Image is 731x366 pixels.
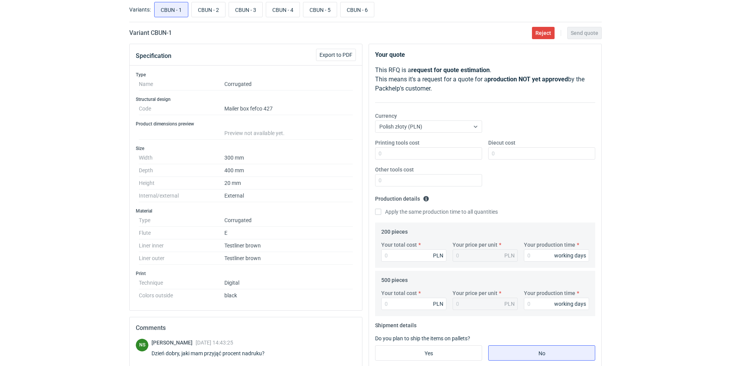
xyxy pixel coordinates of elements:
[139,289,224,298] dt: Colors outside
[411,66,490,74] strong: request for quote estimation
[224,289,353,298] dd: black
[224,177,353,190] dd: 20 mm
[504,252,515,259] div: PLN
[524,241,575,249] label: Your production time
[139,190,224,202] dt: Internal/external
[453,241,497,249] label: Your price per unit
[139,227,224,239] dt: Flute
[224,130,285,136] span: Preview not available yet.
[224,190,353,202] dd: External
[524,298,589,310] input: 0
[139,214,224,227] dt: Type
[532,27,555,39] button: Reject
[136,339,148,351] div: Natalia Stępak
[381,241,417,249] label: Your total cost
[139,177,224,190] dt: Height
[319,52,352,58] span: Export to PDF
[139,164,224,177] dt: Depth
[488,147,595,160] input: 0
[340,2,374,17] label: CBUN - 6
[224,227,353,239] dd: E
[381,298,446,310] input: 0
[229,2,263,17] label: CBUN - 3
[375,319,417,328] legend: Shipment details
[136,270,356,277] h3: Print
[224,164,353,177] dd: 400 mm
[224,102,353,115] dd: Mailer box fefco 427
[381,274,408,283] legend: 500 pieces
[381,289,417,297] label: Your total cost
[136,96,356,102] h3: Structural design
[381,249,446,262] input: 0
[487,76,568,83] strong: production NOT yet approved
[129,6,151,13] label: Variants:
[379,124,422,130] span: Polish złoty (PLN)
[191,2,226,17] label: CBUN - 2
[433,252,443,259] div: PLN
[567,27,602,39] button: Send quote
[139,277,224,289] dt: Technique
[129,28,172,38] h2: Variant CBUN - 1
[136,323,356,333] h2: Comments
[488,345,595,361] label: No
[375,66,595,93] p: This RFQ is a . This means it's a request for a quote for a by the Packhelp's customer.
[139,152,224,164] dt: Width
[554,300,586,308] div: working days
[139,239,224,252] dt: Liner inner
[375,112,397,120] label: Currency
[375,208,498,216] label: Apply the same production time to all quantities
[375,139,420,147] label: Printing tools cost
[303,2,337,17] label: CBUN - 5
[535,30,551,36] span: Reject
[224,277,353,289] dd: Digital
[224,239,353,252] dd: Testliner brown
[375,147,482,160] input: 0
[375,174,482,186] input: 0
[136,72,356,78] h3: Type
[139,252,224,265] dt: Liner outer
[316,49,356,61] button: Export to PDF
[266,2,300,17] label: CBUN - 4
[381,226,408,235] legend: 200 pieces
[571,30,598,36] span: Send quote
[196,340,233,346] span: [DATE] 14:43:25
[224,252,353,265] dd: Testliner brown
[554,252,586,259] div: working days
[488,139,515,147] label: Diecut cost
[453,289,497,297] label: Your price per unit
[224,78,353,91] dd: Corrugated
[524,249,589,262] input: 0
[433,300,443,308] div: PLN
[375,193,429,202] legend: Production details
[224,214,353,227] dd: Corrugated
[224,152,353,164] dd: 300 mm
[136,47,171,65] button: Specification
[136,208,356,214] h3: Material
[154,2,188,17] label: CBUN - 1
[139,78,224,91] dt: Name
[136,121,356,127] h3: Product dimensions preview
[375,345,482,361] label: Yes
[504,300,515,308] div: PLN
[151,350,274,357] div: Dzień dobry, jaki mam przyjąć procent nadruku?
[136,339,148,351] figcaption: NS
[375,166,414,173] label: Other tools cost
[524,289,575,297] label: Your production time
[139,102,224,115] dt: Code
[375,51,405,58] strong: Your quote
[375,335,470,341] label: Do you plan to ship the items on pallets?
[151,340,196,346] span: [PERSON_NAME]
[136,145,356,152] h3: Size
